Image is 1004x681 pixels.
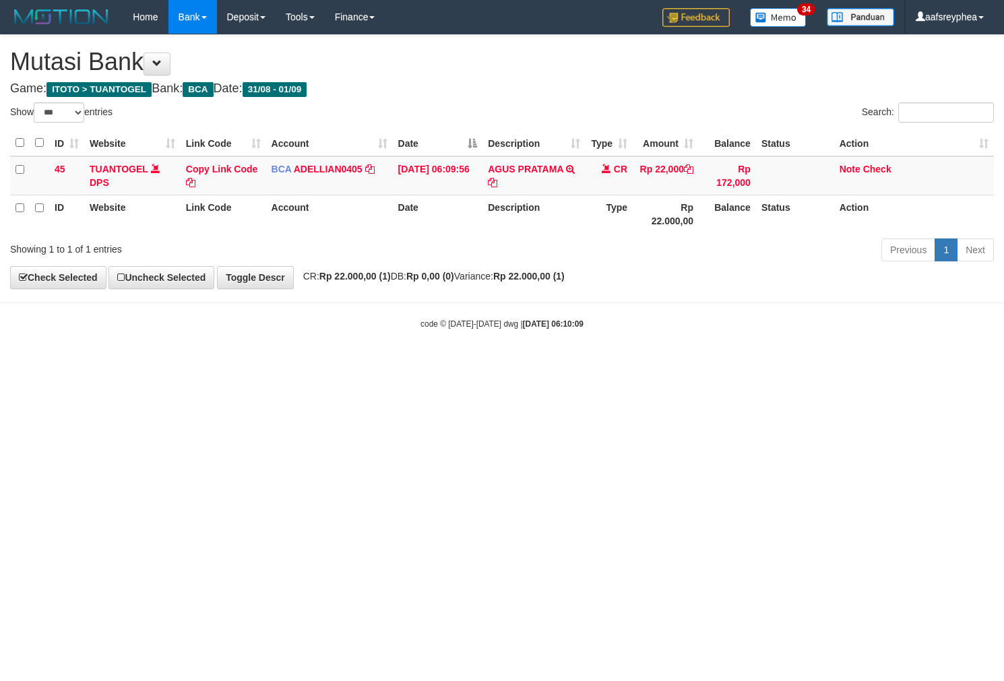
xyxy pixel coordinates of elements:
[183,82,213,97] span: BCA
[10,102,113,123] label: Show entries
[756,195,834,233] th: Status
[90,164,148,174] a: TUANTOGEL
[862,102,994,123] label: Search:
[296,271,565,282] span: CR: DB: Variance:
[294,164,363,174] a: ADELLIAN0405
[935,238,958,261] a: 1
[10,7,113,27] img: MOTION_logo.png
[756,130,834,156] th: Status
[420,319,584,329] small: code © [DATE]-[DATE] dwg |
[699,156,756,195] td: Rp 172,000
[266,130,393,156] th: Account: activate to sort column ascending
[684,164,693,174] a: Copy Rp 22,000 to clipboard
[181,130,266,156] th: Link Code: activate to sort column ascending
[488,177,497,188] a: Copy AGUS PRATAMA to clipboard
[633,130,699,156] th: Amount: activate to sort column ascending
[482,195,586,233] th: Description
[406,271,454,282] strong: Rp 0,00 (0)
[493,271,565,282] strong: Rp 22.000,00 (1)
[34,102,84,123] select: Showentries
[633,195,699,233] th: Rp 22.000,00
[863,164,891,174] a: Check
[49,130,84,156] th: ID: activate to sort column ascending
[523,319,584,329] strong: [DATE] 06:10:09
[108,266,214,289] a: Uncheck Selected
[243,82,307,97] span: 31/08 - 01/09
[633,156,699,195] td: Rp 22,000
[181,195,266,233] th: Link Code
[49,195,84,233] th: ID
[46,82,152,97] span: ITOTO > TUANTOGEL
[699,195,756,233] th: Balance
[614,164,627,174] span: CR
[393,156,483,195] td: [DATE] 06:09:56
[10,82,994,96] h4: Game: Bank: Date:
[266,195,393,233] th: Account
[586,195,633,233] th: Type
[186,164,258,188] a: Copy Link Code
[797,3,815,15] span: 34
[827,8,894,26] img: panduan.png
[834,195,994,233] th: Action
[662,8,730,27] img: Feedback.jpg
[84,195,181,233] th: Website
[319,271,391,282] strong: Rp 22.000,00 (1)
[834,130,994,156] th: Action: activate to sort column ascending
[881,238,935,261] a: Previous
[365,164,375,174] a: Copy ADELLIAN0405 to clipboard
[10,266,106,289] a: Check Selected
[84,130,181,156] th: Website: activate to sort column ascending
[10,237,408,256] div: Showing 1 to 1 of 1 entries
[10,48,994,75] h1: Mutasi Bank
[393,130,483,156] th: Date: activate to sort column descending
[55,164,65,174] span: 45
[898,102,994,123] input: Search:
[272,164,292,174] span: BCA
[586,130,633,156] th: Type: activate to sort column ascending
[488,164,563,174] a: AGUS PRATAMA
[393,195,483,233] th: Date
[84,156,181,195] td: DPS
[750,8,807,27] img: Button%20Memo.svg
[482,130,586,156] th: Description: activate to sort column ascending
[840,164,860,174] a: Note
[957,238,994,261] a: Next
[217,266,294,289] a: Toggle Descr
[699,130,756,156] th: Balance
